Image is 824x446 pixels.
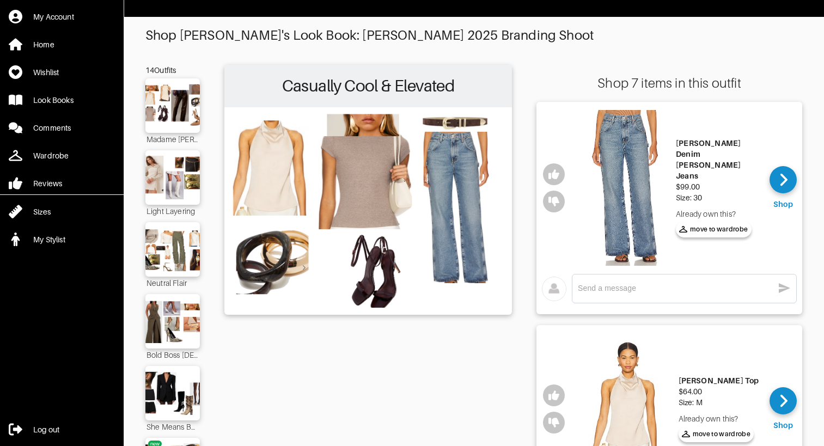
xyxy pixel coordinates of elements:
span: move to wardrobe [679,224,748,234]
div: [PERSON_NAME] Top [679,375,759,386]
div: Look Books [33,95,74,106]
img: avatar [542,277,566,301]
div: Already own this? [676,209,761,219]
div: She Means Business [145,420,200,432]
div: My Stylist [33,234,65,245]
div: Log out [33,424,59,435]
div: Shop [773,420,793,431]
div: Home [33,39,54,50]
div: Wardrobe [33,150,69,161]
div: 14 Outfits [145,65,200,76]
button: move to wardrobe [679,426,754,442]
div: Comments [33,123,71,133]
div: Shop 7 items in this outfit [536,76,802,91]
div: Neutral Flair [145,277,200,289]
div: Sizes [33,206,51,217]
img: Outfit She Means Business [142,371,204,415]
div: Already own this? [679,413,759,424]
img: Outfit Casually Cool & Elevated [230,113,506,308]
div: $99.00 [676,181,761,192]
div: Shop [PERSON_NAME]'s Look Book: [PERSON_NAME] 2025 Branding Shoot [145,28,802,43]
div: Madame [PERSON_NAME] [145,133,200,145]
a: Shop [770,166,797,210]
div: My Account [33,11,74,22]
div: Size: M [679,397,759,408]
div: Shop [773,199,793,210]
span: move to wardrobe [682,429,751,439]
img: Outfit Bold Boss Lady [142,300,204,343]
img: Magda Denim Carpenter Jeans [579,110,670,266]
div: Size: 30 [676,192,761,203]
button: move to wardrobe [676,221,752,237]
div: Light Layering [145,205,200,217]
div: [PERSON_NAME] Denim [PERSON_NAME] Jeans [676,138,761,181]
img: Outfit Light Layering [142,156,204,199]
div: Wishlist [33,67,59,78]
img: Outfit Neutral Flair [142,228,204,271]
div: Bold Boss [DEMOGRAPHIC_DATA] [145,349,200,361]
div: Reviews [33,178,62,189]
h2: Casually Cool & Elevated [230,70,506,102]
a: Shop [770,387,797,431]
img: Outfit Madame Mocha Latte [142,84,204,127]
div: $64.00 [679,386,759,397]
